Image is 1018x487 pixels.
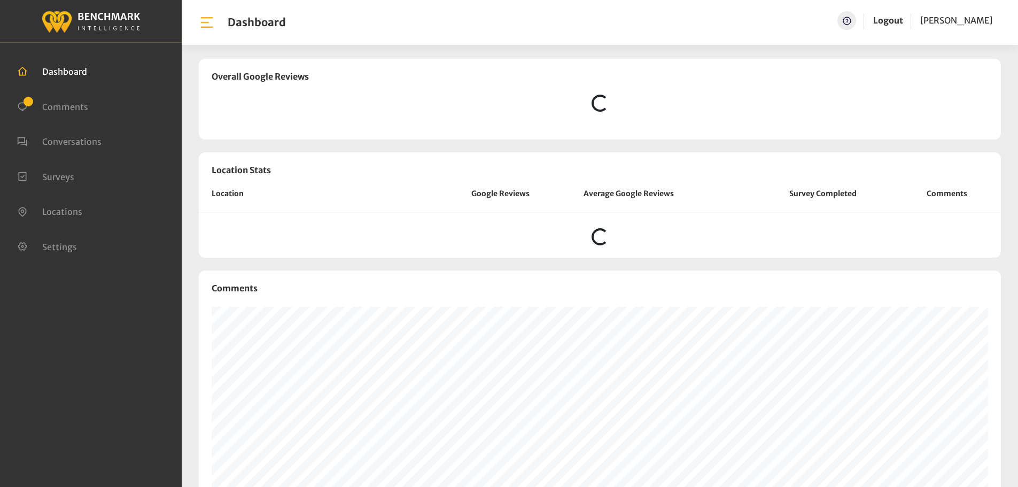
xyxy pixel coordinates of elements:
img: benchmark [41,8,141,34]
a: Conversations [17,135,102,146]
a: Logout [873,15,903,26]
span: Dashboard [42,66,87,77]
th: Average Google Reviews [571,188,752,213]
a: Settings [17,241,77,251]
span: Conversations [42,136,102,147]
th: Location [199,188,430,213]
th: Comments [893,188,1001,213]
a: Comments [17,101,88,111]
a: [PERSON_NAME] [920,11,992,30]
h1: Dashboard [228,16,286,29]
h3: Location Stats [199,152,1001,188]
a: Dashboard [17,65,87,76]
th: Google Reviews [430,188,571,213]
span: Settings [42,241,77,252]
span: [PERSON_NAME] [920,15,992,26]
a: Locations [17,205,82,216]
img: bar [199,14,215,30]
h3: Comments [212,283,988,293]
span: Surveys [42,171,74,182]
th: Survey Completed [753,188,893,213]
span: Comments [42,101,88,112]
a: Logout [873,11,903,30]
a: Surveys [17,171,74,181]
h3: Overall Google Reviews [212,72,988,82]
span: Locations [42,206,82,217]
